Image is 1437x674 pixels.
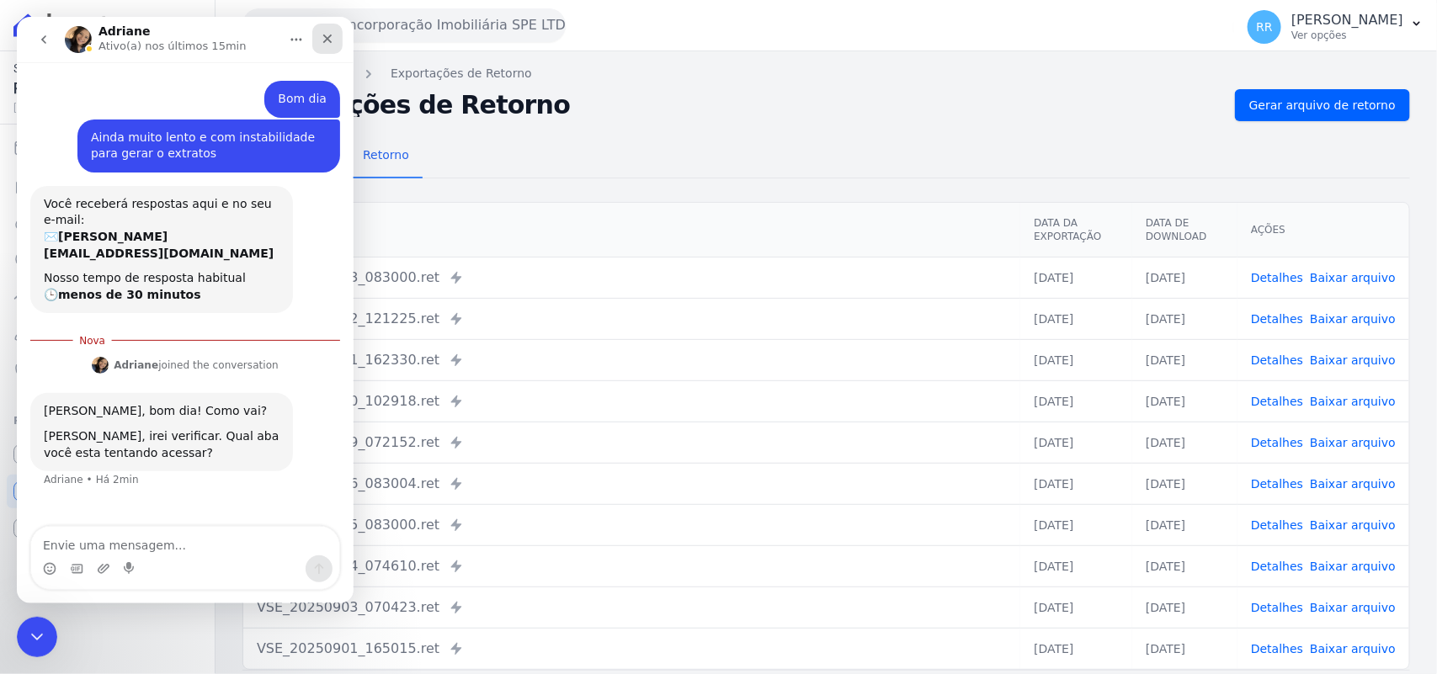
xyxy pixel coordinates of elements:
[289,539,316,565] button: Enviar mensagem…
[74,113,310,146] div: Ainda muito lento e com instabilidade para gerar o extratos
[1310,271,1396,284] a: Baixar arquivo
[353,138,419,172] span: Retorno
[1310,560,1396,573] a: Baixar arquivo
[53,545,67,559] button: Seletor de Gif
[27,411,263,444] div: [PERSON_NAME], irei verificar. Qual aba você esta tentando acessar?
[1251,312,1303,326] a: Detalhes
[257,639,1007,659] div: VSE_20250901_165015.ret
[1132,339,1237,380] td: [DATE]
[1310,477,1396,491] a: Baixar arquivo
[1132,463,1237,504] td: [DATE]
[17,617,57,657] iframe: Intercom live chat
[1310,642,1396,655] a: Baixar arquivo
[13,103,323,169] div: Renato diz…
[80,545,93,559] button: Carregar anexo
[1291,12,1403,29] p: [PERSON_NAME]
[1251,560,1303,573] a: Detalhes
[97,342,141,354] b: Adriane
[1020,504,1132,545] td: [DATE]
[257,474,1007,494] div: VSE_20250906_083004.ret
[1251,477,1303,491] a: Detalhes
[27,458,122,468] div: Adriane • Há 2min
[41,271,184,284] b: menos de 30 minutos
[263,7,295,39] button: Início
[1132,298,1237,339] td: [DATE]
[1020,628,1132,669] td: [DATE]
[14,510,322,539] textarea: Envie uma mensagem...
[1235,89,1410,121] a: Gerar arquivo de retorno
[27,386,263,403] div: [PERSON_NAME], bom dia! Como vai?
[242,65,1410,82] nav: Breadcrumb
[1310,353,1396,367] a: Baixar arquivo
[261,74,310,91] div: Bom dia
[1132,504,1237,545] td: [DATE]
[7,353,208,387] a: Negativação
[13,411,201,431] div: Plataformas
[257,391,1007,411] div: VSE_20250910_102918.ret
[1132,628,1237,669] td: [DATE]
[1237,203,1409,257] th: Ações
[75,340,92,357] img: Profile image for Adriane
[7,438,208,471] a: Recebíveis
[257,597,1007,618] div: VSE_20250903_070423.ret
[17,17,354,603] iframe: Intercom live chat
[391,65,532,82] a: Exportações de Retorno
[107,545,120,559] button: Start recording
[7,279,208,313] a: Troca de Arquivos
[1251,601,1303,614] a: Detalhes
[13,323,323,324] div: New messages divider
[7,131,208,165] a: Cobranças
[1132,586,1237,628] td: [DATE]
[257,433,1007,453] div: VSE_20250909_072152.ret
[7,242,208,276] a: Pagamentos
[26,545,40,559] button: Seletor de emoji
[13,77,181,100] span: R$ 0,00
[257,556,1007,576] div: VSE_20250904_074610.ret
[7,168,208,202] a: Extrato
[1251,436,1303,449] a: Detalhes
[1251,518,1303,532] a: Detalhes
[13,376,323,491] div: Adriane diz…
[1251,642,1303,655] a: Detalhes
[1020,257,1132,298] td: [DATE]
[257,268,1007,288] div: VSE_20250913_083000.ret
[349,135,423,178] a: Retorno
[61,103,323,156] div: Ainda muito lento e com instabilidade para gerar o extratos
[257,350,1007,370] div: VSE_20250911_162330.ret
[257,309,1007,329] div: VSE_20250912_121225.ret
[27,253,263,286] div: Nosso tempo de resposta habitual 🕒
[7,475,208,508] a: Conta Hent Novidade
[7,205,208,239] a: Nova transferência
[1132,422,1237,463] td: [DATE]
[13,100,181,115] span: [DATE] 10:15
[247,64,323,101] div: Bom dia
[1234,3,1437,50] button: RR [PERSON_NAME] Ver opções
[1020,339,1132,380] td: [DATE]
[1132,257,1237,298] td: [DATE]
[257,515,1007,535] div: VSE_20250905_083000.ret
[1020,463,1132,504] td: [DATE]
[1310,601,1396,614] a: Baixar arquivo
[1020,380,1132,422] td: [DATE]
[97,341,262,356] div: joined the conversation
[13,337,323,376] div: Adriane diz…
[1249,97,1396,114] span: Gerar arquivo de retorno
[13,376,276,454] div: [PERSON_NAME], bom dia! Como vai?[PERSON_NAME], irei verificar. Qual aba você esta tentando acess...
[242,93,1221,117] h2: Exportações de Retorno
[1020,422,1132,463] td: [DATE]
[1256,21,1272,33] span: RR
[1310,395,1396,408] a: Baixar arquivo
[1291,29,1403,42] p: Ver opções
[13,169,276,297] div: Você receberá respostas aqui e no seu e-mail:✉️[PERSON_NAME][EMAIL_ADDRESS][DOMAIN_NAME]Nosso tem...
[1310,436,1396,449] a: Baixar arquivo
[1020,298,1132,339] td: [DATE]
[295,7,326,37] div: Fechar
[13,169,323,310] div: Operator diz…
[82,21,230,38] p: Ativo(a) nos últimos 15min
[13,64,323,103] div: Renato diz…
[1020,545,1132,586] td: [DATE]
[1132,203,1237,257] th: Data de Download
